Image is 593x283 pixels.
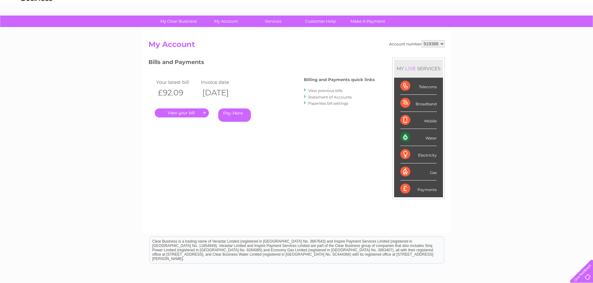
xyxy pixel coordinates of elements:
h4: Billing and Payments quick links [304,77,375,82]
a: Telecoms [516,26,535,31]
a: Services [247,16,299,27]
div: Mobile [400,112,437,129]
div: LIVE [404,66,417,71]
td: Your latest bill [155,78,200,86]
h3: Bills and Payments [148,58,375,69]
a: Statement of Accounts [308,95,352,99]
th: [DATE] [199,86,244,99]
a: Log out [572,26,587,31]
a: Energy [499,26,513,31]
a: My Clear Business [153,16,204,27]
div: Payments [400,180,437,197]
a: Make A Payment [342,16,393,27]
h2: My Account [148,40,445,52]
a: Paperless bill settings [308,101,348,106]
div: Electricity [400,146,437,163]
div: Clear Business is a trading name of Verastar Limited (registered in [GEOGRAPHIC_DATA] No. 3667643... [150,3,444,30]
div: MY SERVICES [394,60,443,77]
a: Pay Here [218,108,251,122]
a: Water [483,26,495,31]
a: Customer Help [295,16,346,27]
div: Broadband [400,95,437,112]
th: £92.09 [155,86,200,99]
a: Blog [539,26,548,31]
a: Contact [552,26,567,31]
td: Invoice date [199,78,244,86]
a: . [155,108,209,117]
a: View previous bills [308,88,342,93]
div: Water [400,129,437,146]
a: My Account [200,16,252,27]
div: Telecoms [400,78,437,95]
img: logo.png [21,16,53,35]
div: Gas [400,163,437,180]
div: Account number [389,40,445,48]
a: 0333 014 3131 [476,3,519,11]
